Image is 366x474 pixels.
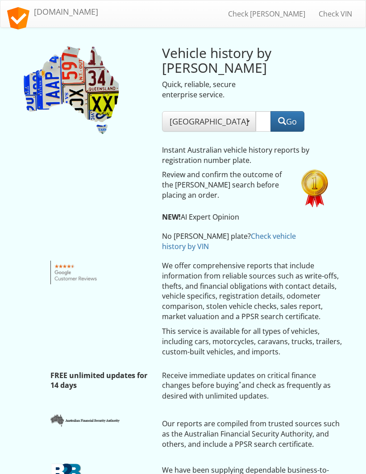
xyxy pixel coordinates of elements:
[162,46,288,75] h2: Vehicle history by [PERSON_NAME]
[162,326,344,357] p: This service is available for all types of vehicles, including cars, motorcycles, caravans, truck...
[162,212,181,222] strong: NEW!
[162,79,288,100] p: Quick, reliable, secure enterprise service.
[162,370,344,401] p: Receive immediate updates on critical finance changes before buying and check as frequently as de...
[162,231,296,251] a: Check vehicle history by VIN
[162,111,256,132] button: [GEOGRAPHIC_DATA]
[50,414,121,427] img: afsa.png
[312,3,359,25] a: Check VIN
[301,170,328,208] img: 1st.png
[170,116,248,127] span: [GEOGRAPHIC_DATA]
[270,111,304,132] button: Go
[50,370,147,391] strong: FREE unlimited updates for 14 days
[162,231,316,252] p: No [PERSON_NAME] plate?
[162,145,316,166] p: Instant Australian vehicle history reports by registration number plate.
[162,212,316,222] p: AI Expert Opinion
[162,419,344,449] p: Our reports are compiled from trusted sources such as the Australian Financial Security Authority...
[7,7,29,29] img: logo.svg
[50,261,102,285] img: Google customer reviews
[162,170,288,200] p: Review and confirm the outcome of the [PERSON_NAME] search before placing an order.
[256,111,271,132] input: Rego
[162,261,344,322] p: We offer comprehensive reports that include information from reliable sources such as write-offs,...
[0,0,105,23] a: [DOMAIN_NAME]
[221,3,312,25] a: Check [PERSON_NAME]
[22,46,121,135] img: Rego Check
